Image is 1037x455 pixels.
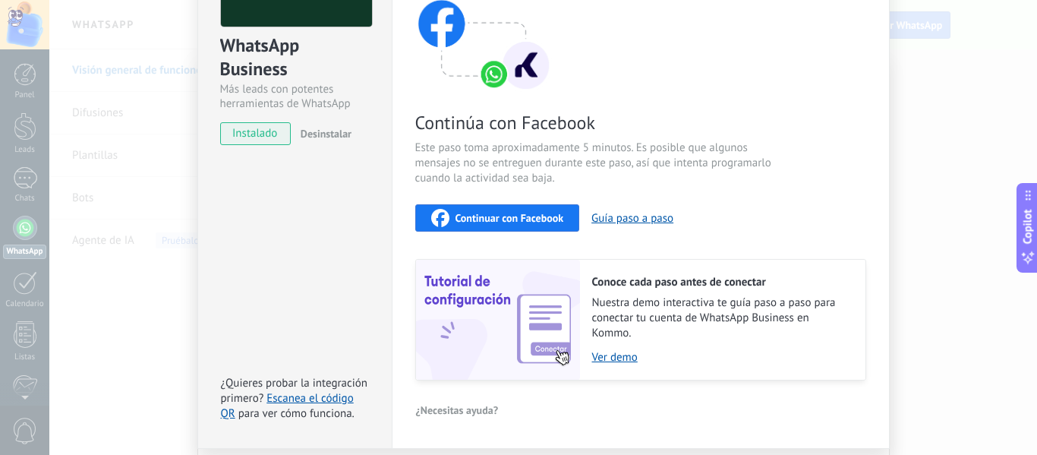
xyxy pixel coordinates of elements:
span: Continuar con Facebook [455,213,564,223]
span: Este paso toma aproximadamente 5 minutos. Es posible que algunos mensajes no se entreguen durante... [415,141,777,186]
button: Desinstalar [295,122,351,145]
span: para ver cómo funciona. [238,406,355,421]
a: Escanea el código QR [221,391,354,421]
span: instalado [221,122,290,145]
span: ¿Quieres probar la integración primero? [221,376,368,406]
button: Continuar con Facebook [415,204,580,232]
h2: Conoce cada paso antes de conectar [592,275,850,289]
button: ¿Necesitas ayuda? [415,399,500,422]
span: ¿Necesitas ayuda? [416,405,499,416]
button: Guía paso a paso [591,211,673,226]
span: Desinstalar [301,127,351,141]
a: Ver demo [592,350,850,365]
span: Continúa con Facebook [415,111,777,134]
div: Más leads con potentes herramientas de WhatsApp [220,82,370,111]
div: WhatsApp Business [220,33,370,82]
span: Copilot [1020,209,1035,244]
span: Nuestra demo interactiva te guía paso a paso para conectar tu cuenta de WhatsApp Business en Kommo. [592,295,850,341]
